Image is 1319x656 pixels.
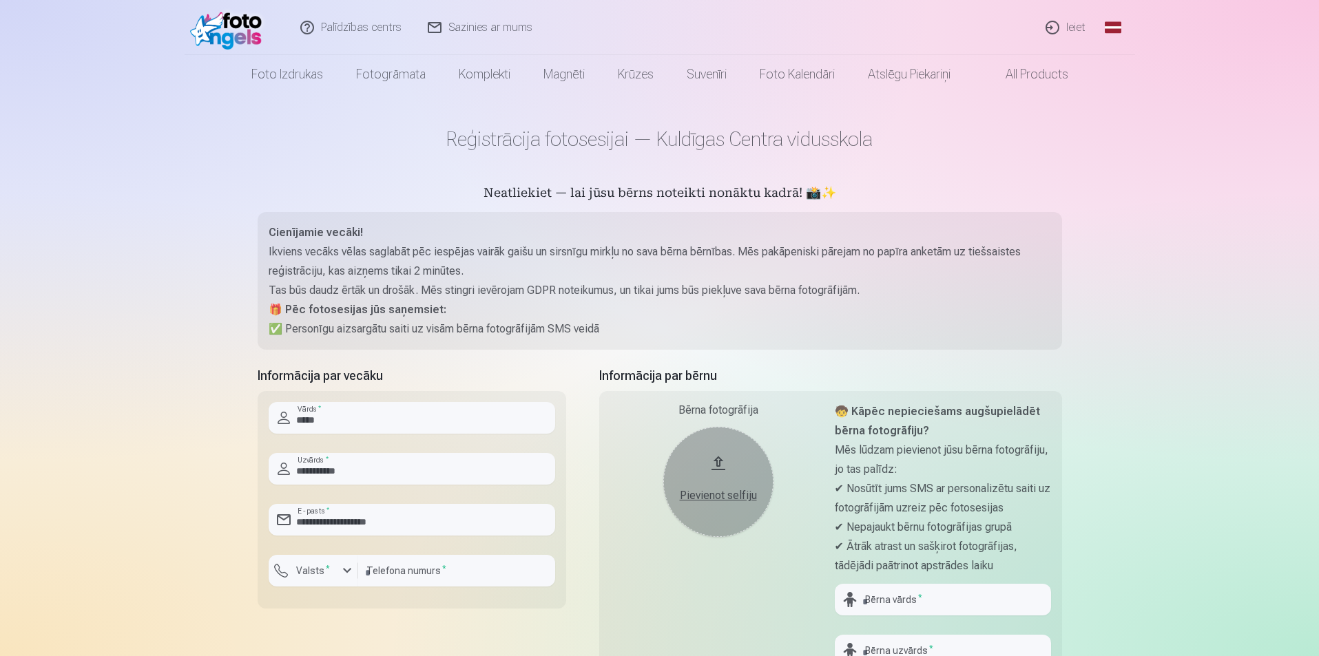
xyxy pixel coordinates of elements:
[269,303,446,316] strong: 🎁 Pēc fotosesijas jūs saņemsiet:
[269,319,1051,339] p: ✅ Personīgu aizsargātu saiti uz visām bērna fotogrāfijām SMS veidā
[670,55,743,94] a: Suvenīri
[527,55,601,94] a: Magnēti
[258,366,566,385] h5: Informācija par vecāku
[851,55,967,94] a: Atslēgu piekariņi
[291,564,335,578] label: Valsts
[743,55,851,94] a: Foto kalendāri
[258,127,1062,151] h1: Reģistrācija fotosesijai — Kuldīgas Centra vidusskola
[967,55,1085,94] a: All products
[190,6,269,50] img: /fa1
[610,402,827,419] div: Bērna fotogrāfija
[258,184,1062,204] h5: Neatliekiet — lai jūsu bērns noteikti nonāktu kadrā! 📸✨
[442,55,527,94] a: Komplekti
[663,427,773,537] button: Pievienot selfiju
[269,242,1051,281] p: Ikviens vecāks vēlas saglabāt pēc iespējas vairāk gaišu un sirsnīgu mirkļu no sava bērna bērnības...
[835,405,1040,437] strong: 🧒 Kāpēc nepieciešams augšupielādēt bērna fotogrāfiju?
[835,518,1051,537] p: ✔ Nepajaukt bērnu fotogrāfijas grupā
[835,537,1051,575] p: ✔ Ātrāk atrast un sašķirot fotogrāfijas, tādējādi paātrinot apstrādes laiku
[235,55,340,94] a: Foto izdrukas
[835,479,1051,518] p: ✔ Nosūtīt jums SMS ar personalizētu saiti uz fotogrāfijām uzreiz pēc fotosesijas
[340,55,442,94] a: Fotogrāmata
[677,487,760,504] div: Pievienot selfiju
[269,226,363,239] strong: Cienījamie vecāki!
[835,441,1051,479] p: Mēs lūdzam pievienot jūsu bērna fotogrāfiju, jo tas palīdz:
[269,555,358,586] button: Valsts*
[601,55,670,94] a: Krūzes
[269,281,1051,300] p: Tas būs daudz ērtāk un drošāk. Mēs stingri ievērojam GDPR noteikumus, un tikai jums būs piekļuve ...
[599,366,1062,385] h5: Informācija par bērnu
